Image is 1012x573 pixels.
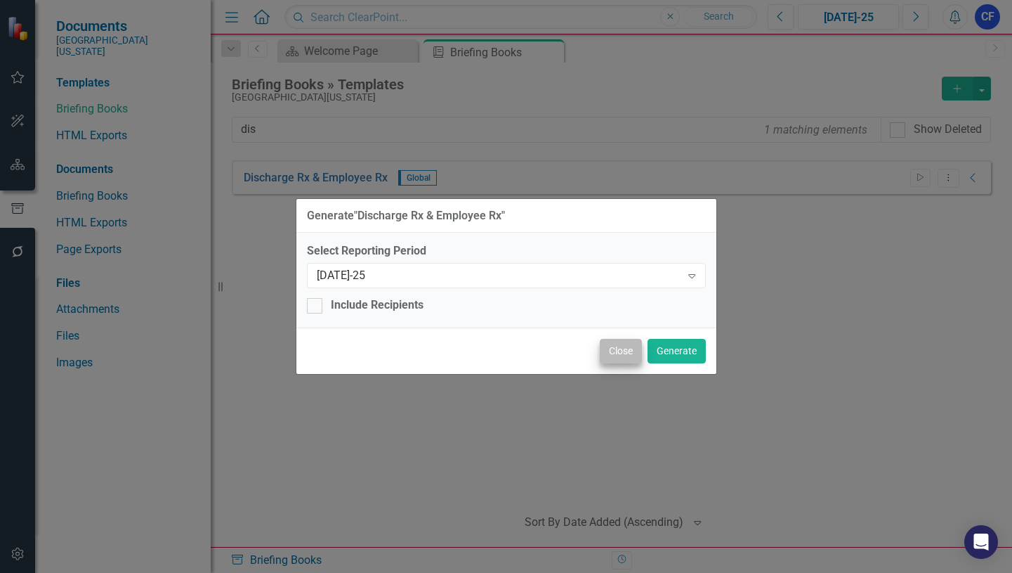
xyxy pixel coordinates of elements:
label: Select Reporting Period [307,243,706,259]
div: Open Intercom Messenger [964,525,998,559]
div: Generate " Discharge Rx & Employee Rx " [307,210,505,222]
div: [DATE]-25 [317,268,681,284]
div: Include Recipients [331,297,423,314]
button: Generate [648,339,706,363]
button: Close [600,339,642,363]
